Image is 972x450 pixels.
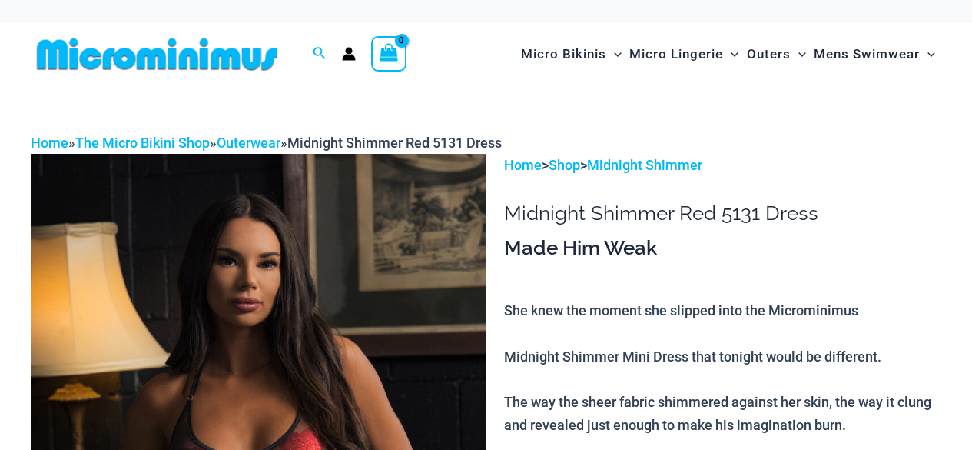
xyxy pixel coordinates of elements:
[313,45,327,64] a: Search icon link
[504,235,941,262] h3: Made Him Weak
[747,35,791,74] span: Outers
[743,31,810,78] a: OutersMenu ToggleMenu Toggle
[521,35,606,74] span: Micro Bikinis
[629,35,723,74] span: Micro Lingerie
[342,47,356,61] a: Account icon link
[75,135,210,151] a: The Micro Bikini Shop
[920,35,935,74] span: Menu Toggle
[606,35,622,74] span: Menu Toggle
[504,157,542,173] a: Home
[31,135,502,151] span: » » »
[504,202,941,225] h1: Midnight Shimmer Red 5131 Dress
[504,154,941,177] p: > >
[723,35,738,74] span: Menu Toggle
[515,28,941,80] nav: Site Navigation
[549,157,580,173] a: Shop
[31,135,68,151] a: Home
[814,35,920,74] span: Mens Swimwear
[217,135,280,151] a: Outerwear
[625,31,742,78] a: Micro LingerieMenu ToggleMenu Toggle
[810,31,939,78] a: Mens SwimwearMenu ToggleMenu Toggle
[31,37,284,72] img: MM SHOP LOGO FLAT
[587,157,702,173] a: Midnight Shimmer
[517,31,625,78] a: Micro BikinisMenu ToggleMenu Toggle
[371,36,406,72] a: View Shopping Cart, empty
[791,35,806,74] span: Menu Toggle
[287,135,502,151] span: Midnight Shimmer Red 5131 Dress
